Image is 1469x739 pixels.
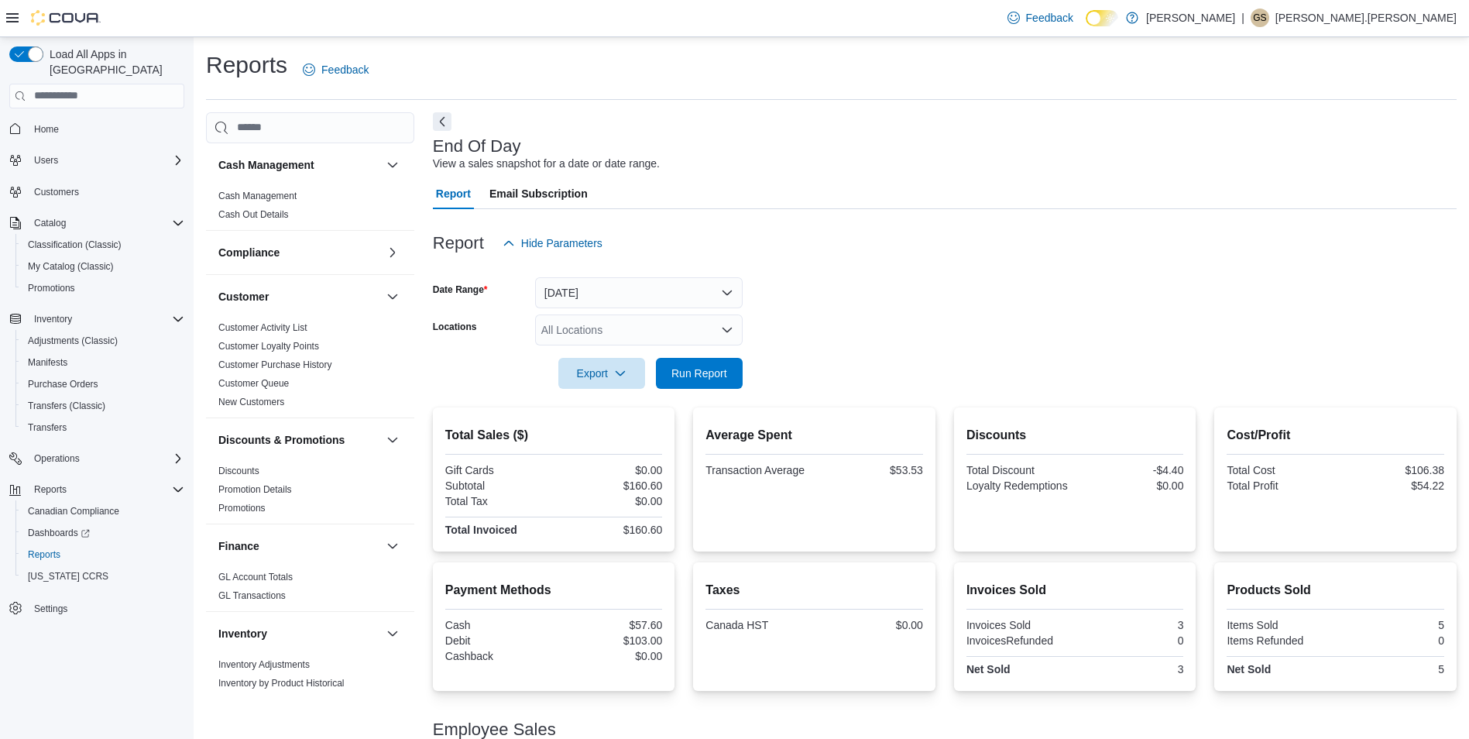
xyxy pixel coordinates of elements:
a: My Catalog (Classic) [22,257,120,276]
button: Discounts & Promotions [383,431,402,449]
div: $0.00 [557,650,662,662]
div: 0 [1339,634,1444,647]
button: [DATE] [535,277,743,308]
div: 3 [1078,619,1183,631]
button: Inventory [383,624,402,643]
p: [PERSON_NAME] [1146,9,1235,27]
span: Cash Out Details [218,208,289,221]
button: Reports [3,479,190,500]
strong: Total Invoiced [445,524,517,536]
button: Finance [218,538,380,554]
button: Manifests [15,352,190,373]
span: Home [34,123,59,136]
h2: Average Spent [705,426,923,445]
div: InvoicesRefunded [966,634,1072,647]
button: Adjustments (Classic) [15,330,190,352]
div: $106.38 [1339,464,1444,476]
div: Loyalty Redemptions [966,479,1072,492]
a: Settings [28,600,74,618]
img: Cova [31,10,101,26]
h2: Taxes [705,581,923,600]
span: Transfers (Classic) [22,397,184,415]
span: Transfers (Classic) [28,400,105,412]
button: Transfers [15,417,190,438]
button: Customers [3,180,190,203]
div: Discounts & Promotions [206,462,414,524]
div: 0 [1078,634,1183,647]
div: Gift Cards [445,464,551,476]
span: Promotions [22,279,184,297]
a: Transfers (Classic) [22,397,112,415]
span: Run Report [671,366,727,381]
div: Customer [206,318,414,418]
span: Customers [34,186,79,198]
div: Total Discount [966,464,1072,476]
div: Finance [206,568,414,611]
span: Users [34,154,58,167]
button: Customer [218,289,380,304]
a: Inventory by Product Historical [218,678,345,689]
a: Cash Out Details [218,209,289,220]
div: Total Cost [1227,464,1332,476]
div: $53.53 [818,464,923,476]
h3: Cash Management [218,157,314,173]
a: Customer Queue [218,378,289,389]
span: Catalog [28,214,184,232]
a: Adjustments (Classic) [22,332,124,350]
button: Canadian Compliance [15,500,190,522]
span: Adjustments (Classic) [22,332,184,350]
button: Settings [3,596,190,619]
div: Transaction Average [705,464,811,476]
span: Inventory Adjustments [218,658,310,671]
a: Customer Activity List [218,322,307,333]
span: Transfers [22,418,184,437]
span: Customers [28,182,184,201]
div: $0.00 [1078,479,1183,492]
div: Cash [445,619,551,631]
div: $54.22 [1339,479,1444,492]
span: Customer Purchase History [218,359,332,371]
div: $0.00 [818,619,923,631]
p: [PERSON_NAME].[PERSON_NAME] [1275,9,1457,27]
div: $103.00 [557,634,662,647]
span: Classification (Classic) [22,235,184,254]
span: Customer Activity List [218,321,307,334]
a: Dashboards [15,522,190,544]
strong: Net Sold [966,663,1011,675]
button: Catalog [3,212,190,234]
div: -$4.40 [1078,464,1183,476]
h2: Products Sold [1227,581,1444,600]
span: My Catalog (Classic) [22,257,184,276]
a: Dashboards [22,524,96,542]
button: Operations [3,448,190,469]
span: Promotions [28,282,75,294]
span: Transfers [28,421,67,434]
a: Promotions [218,503,266,514]
h3: Report [433,234,484,253]
button: Run Report [656,358,743,389]
button: Reports [15,544,190,565]
button: Transfers (Classic) [15,395,190,417]
button: Operations [28,449,86,468]
span: GL Transactions [218,589,286,602]
span: Inventory [28,310,184,328]
span: Home [28,119,184,139]
button: Customer [383,287,402,306]
span: Feedback [1026,10,1073,26]
span: New Customers [218,396,284,408]
div: Cashback [445,650,551,662]
button: Next [433,112,451,131]
div: Subtotal [445,479,551,492]
a: Feedback [1001,2,1079,33]
span: Report [436,178,471,209]
a: Promotion Details [218,484,292,495]
span: Washington CCRS [22,567,184,586]
div: Total Tax [445,495,551,507]
div: $160.60 [557,479,662,492]
h3: Finance [218,538,259,554]
span: Dashboards [28,527,90,539]
div: $0.00 [557,495,662,507]
a: Home [28,120,65,139]
a: GL Account Totals [218,572,293,583]
a: Customers [28,183,85,201]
